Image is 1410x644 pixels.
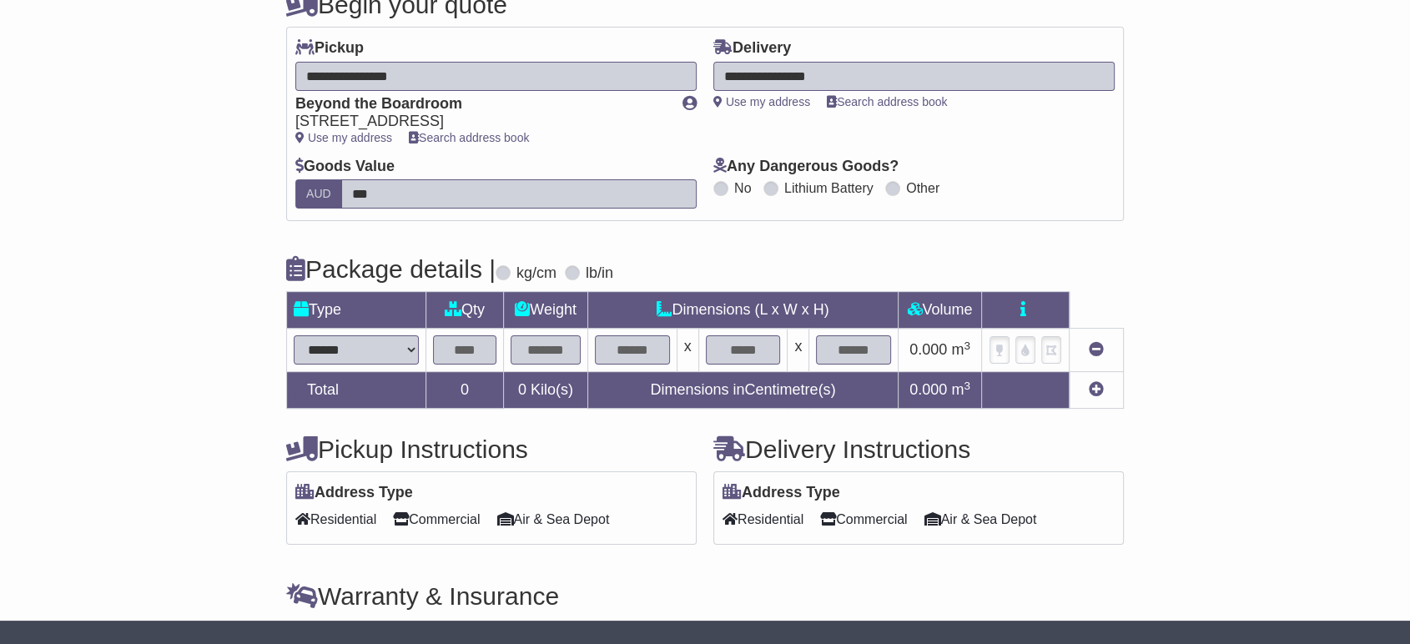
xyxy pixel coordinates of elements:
td: Weight [504,292,588,329]
label: Goods Value [295,158,395,176]
label: lb/in [586,264,613,283]
h4: Warranty & Insurance [286,582,1124,610]
td: Kilo(s) [504,372,588,409]
td: Volume [898,292,981,329]
sup: 3 [964,340,970,352]
span: Residential [723,506,803,532]
label: No [734,180,751,196]
label: Other [906,180,939,196]
span: Residential [295,506,376,532]
label: Lithium Battery [784,180,874,196]
td: Dimensions (L x W x H) [587,292,898,329]
td: Dimensions in Centimetre(s) [587,372,898,409]
span: Commercial [820,506,907,532]
div: [STREET_ADDRESS] [295,113,666,131]
div: Beyond the Boardroom [295,95,666,113]
td: 0 [426,372,504,409]
h4: Delivery Instructions [713,435,1124,463]
span: 0.000 [909,381,947,398]
span: 0 [518,381,526,398]
label: Address Type [723,484,840,502]
span: m [951,381,970,398]
td: Qty [426,292,504,329]
label: Any Dangerous Goods? [713,158,899,176]
label: Delivery [713,39,791,58]
span: 0.000 [909,341,947,358]
span: 250 [455,619,480,636]
a: Remove this item [1089,341,1104,358]
label: kg/cm [516,264,556,283]
a: Search address book [409,131,529,144]
a: Add new item [1089,381,1104,398]
label: AUD [295,179,342,209]
a: Use my address [295,131,392,144]
h4: Pickup Instructions [286,435,697,463]
div: All our quotes include a $ FreightSafe warranty. [286,619,1124,637]
span: Air & Sea Depot [497,506,610,532]
td: x [677,329,698,372]
sup: 3 [964,380,970,392]
span: Commercial [393,506,480,532]
a: Use my address [713,95,810,108]
td: Type [287,292,426,329]
td: Total [287,372,426,409]
span: Air & Sea Depot [924,506,1037,532]
span: m [951,341,970,358]
label: Address Type [295,484,413,502]
td: x [788,329,809,372]
a: Search address book [827,95,947,108]
label: Pickup [295,39,364,58]
h4: Package details | [286,255,496,283]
